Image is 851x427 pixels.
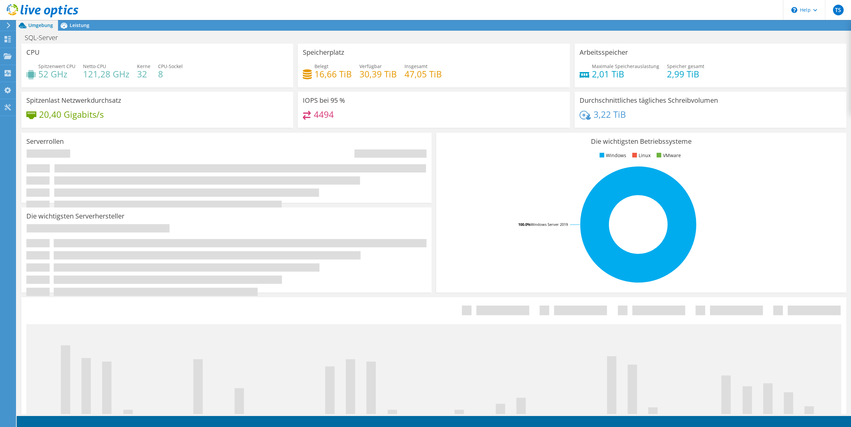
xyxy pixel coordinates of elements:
[359,63,382,69] span: Verfügbar
[404,70,442,78] h4: 47,05 TiB
[655,152,681,159] li: VMware
[667,70,704,78] h4: 2,99 TiB
[359,70,397,78] h4: 30,39 TiB
[631,152,651,159] li: Linux
[531,222,568,227] tspan: Windows Server 2019
[137,63,150,69] span: Kerne
[26,49,40,56] h3: CPU
[38,70,75,78] h4: 52 GHz
[39,111,104,118] h4: 20,40 Gigabits/s
[38,63,75,69] span: Spitzenwert CPU
[28,22,53,28] span: Umgebung
[303,49,344,56] h3: Speicherplatz
[592,70,659,78] h4: 2,01 TiB
[404,63,428,69] span: Insgesamt
[314,70,352,78] h4: 16,66 TiB
[580,97,718,104] h3: Durchschnittliches tägliches Schreibvolumen
[833,5,844,15] span: TS
[158,70,183,78] h4: 8
[158,63,183,69] span: CPU-Sockel
[598,152,626,159] li: Windows
[791,7,797,13] svg: \n
[26,138,64,145] h3: Serverrollen
[26,97,121,104] h3: Spitzenlast Netzwerkdurchsatz
[314,111,334,118] h4: 4494
[83,63,106,69] span: Netto-CPU
[137,70,150,78] h4: 32
[22,34,68,41] h1: SQL-Server
[594,111,626,118] h4: 3,22 TiB
[303,97,345,104] h3: IOPS bei 95 %
[70,22,89,28] span: Leistung
[83,70,129,78] h4: 121,28 GHz
[518,222,531,227] tspan: 100.0%
[580,49,628,56] h3: Arbeitsspeicher
[667,63,704,69] span: Speicher gesamt
[592,63,659,69] span: Maximale Speicherauslastung
[314,63,328,69] span: Belegt
[441,138,841,145] h3: Die wichtigsten Betriebssysteme
[26,212,124,220] h3: Die wichtigsten Serverhersteller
